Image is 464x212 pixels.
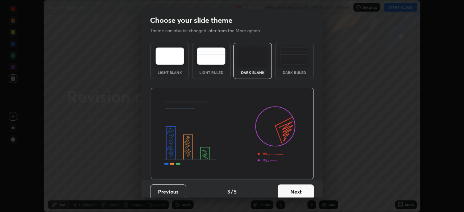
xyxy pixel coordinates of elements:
h4: 5 [234,188,237,195]
button: Next [278,184,314,199]
div: Light Blank [155,71,184,74]
img: darkTheme.f0cc69e5.svg [239,47,267,65]
h4: 3 [227,188,230,195]
div: Dark Blank [238,71,267,74]
h4: / [231,188,233,195]
p: Theme can also be changed later from the More option [150,28,268,34]
div: Light Ruled [197,71,226,74]
img: lightTheme.e5ed3b09.svg [156,47,184,65]
img: lightRuledTheme.5fabf969.svg [197,47,225,65]
div: Dark Ruled [280,71,309,74]
button: Previous [150,184,186,199]
img: darkThemeBanner.d06ce4a2.svg [150,88,314,180]
img: darkRuledTheme.de295e13.svg [280,47,308,65]
h2: Choose your slide theme [150,16,232,25]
